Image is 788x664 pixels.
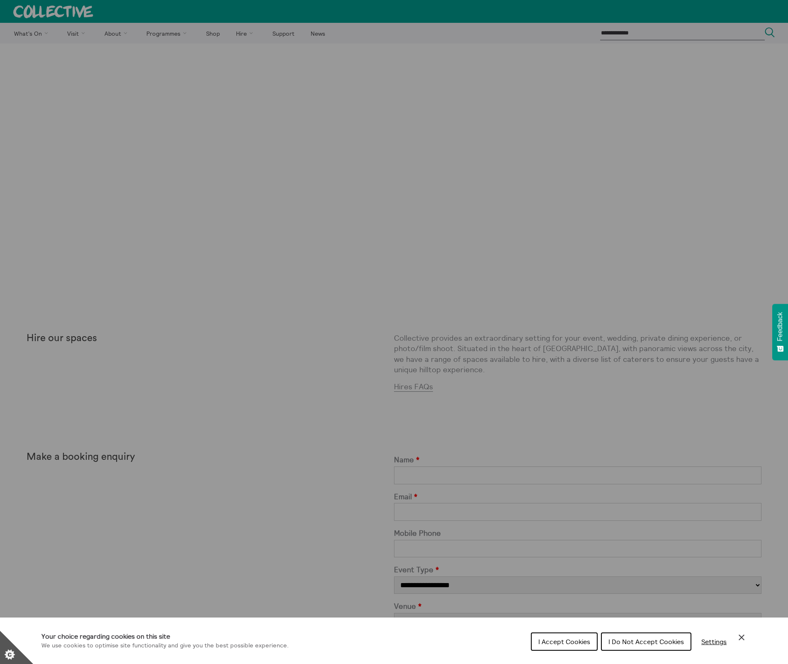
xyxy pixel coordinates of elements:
[41,641,289,650] p: We use cookies to optimise site functionality and give you the best possible experience.
[601,632,691,651] button: I Do Not Accept Cookies
[695,633,733,650] button: Settings
[608,637,684,646] span: I Do Not Accept Cookies
[737,632,747,642] button: Close Cookie Control
[531,632,598,651] button: I Accept Cookies
[538,637,590,646] span: I Accept Cookies
[701,637,727,646] span: Settings
[772,304,788,360] button: Feedback - Show survey
[41,631,289,641] h1: Your choice regarding cookies on this site
[776,312,784,341] span: Feedback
